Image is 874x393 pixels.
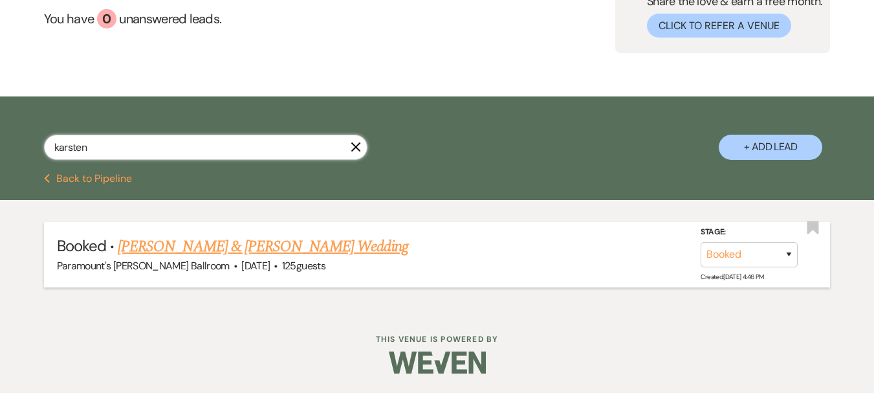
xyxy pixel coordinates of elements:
span: Created: [DATE] 4:46 PM [701,273,763,281]
img: Weven Logo [389,340,486,385]
span: 125 guests [282,259,325,273]
span: [DATE] [241,259,270,273]
div: 0 [97,9,116,28]
button: Back to Pipeline [44,174,133,184]
span: Paramount's [PERSON_NAME] Ballroom [57,259,230,273]
button: + Add Lead [719,135,822,160]
label: Stage: [701,225,798,240]
button: Click to Refer a Venue [647,14,791,38]
span: Booked [57,236,106,256]
a: [PERSON_NAME] & [PERSON_NAME] Wedding [118,235,408,258]
a: You have 0 unanswered leads. [44,9,514,28]
input: Search by name, event date, email address or phone number [44,135,367,160]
